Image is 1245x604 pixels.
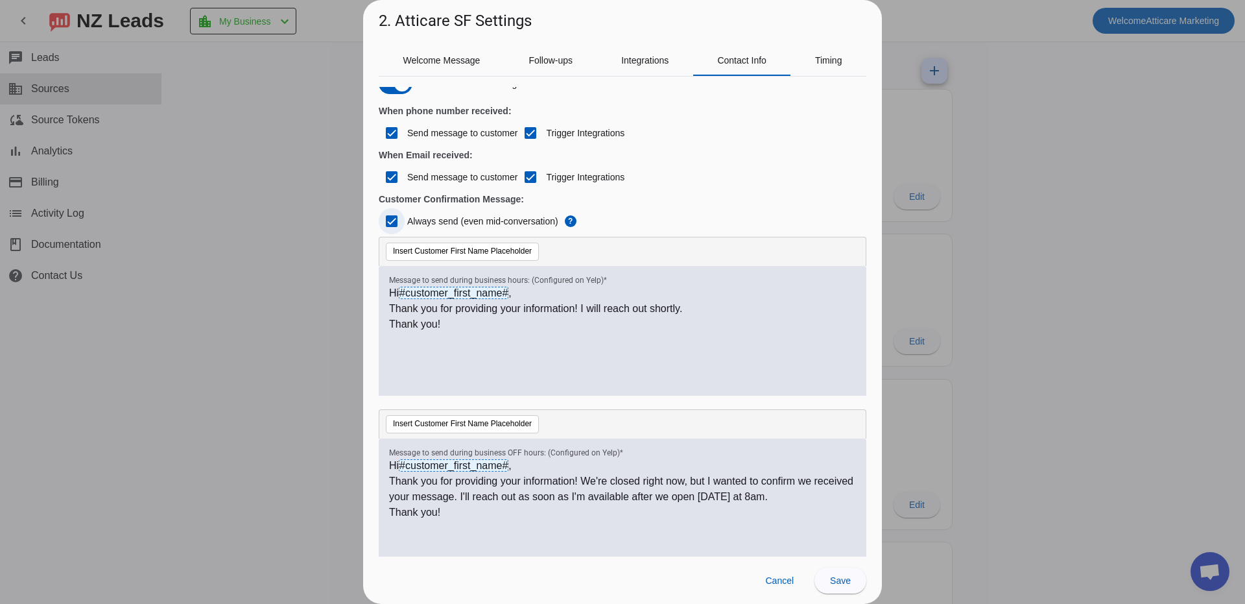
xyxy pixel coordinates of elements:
label: Always send (even mid-conversation) [405,215,558,228]
h4: Customer Confirmation Message: [379,193,866,206]
p: Hi , [389,458,856,474]
p: Thank you for providing your information! I will reach out shortly. [389,301,856,317]
button: Insert Customer First Name Placeholder [386,243,539,261]
span: Contact Info [717,56,766,65]
label: Send message to customer [405,171,517,184]
span: Integrations [621,56,669,65]
p: Thank you! [389,505,856,520]
h4: When Email received: [379,149,866,162]
span: Cancel [765,575,794,586]
span: Follow-ups [528,56,573,65]
button: Save [814,568,866,594]
p: Thank you! [389,317,856,332]
span: Save [830,575,851,586]
p: Thank you for providing your information! We're closed right now, but I wanted to confirm we rece... [389,474,856,505]
label: Trigger Integrations [543,171,624,184]
span: Timing [815,56,842,65]
h1: 2. Atticare SF Settings [379,10,532,31]
span: Welcome Message [403,56,480,65]
button: Cancel [755,568,804,594]
span: ? [565,215,576,227]
p: Hi , [389,285,856,301]
label: Trigger Integrations [543,127,624,139]
button: Insert Customer First Name Placeholder [386,415,539,433]
span: #customer_first_name# [399,287,508,299]
label: Send message to customer [405,127,517,139]
span: #customer_first_name# [399,459,508,472]
h4: When phone number received: [379,104,866,117]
